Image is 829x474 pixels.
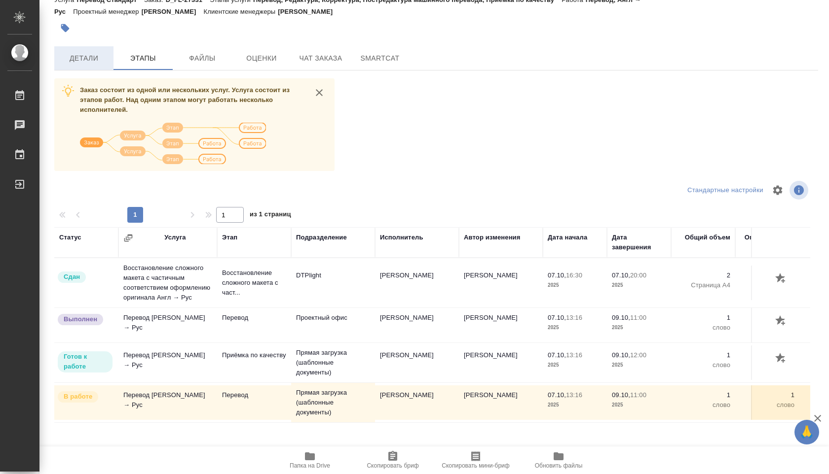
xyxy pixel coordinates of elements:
td: [PERSON_NAME] [459,266,543,300]
td: Восстановление сложного макета с частичным соответствием оформлению оригинала Англ → Рус [118,258,217,307]
td: [PERSON_NAME] [459,308,543,342]
td: [PERSON_NAME] [375,266,459,300]
div: Услуга [164,233,186,242]
td: Прямая загрузка (шаблонные документы) [291,343,375,382]
p: 07.10, [548,391,566,399]
span: Обновить файлы [535,462,583,469]
button: Скопировать мини-бриф [434,446,517,474]
span: Файлы [179,52,226,65]
p: 07.10, [548,314,566,321]
div: Оплачиваемый объем [740,233,794,252]
p: 13:16 [566,351,582,359]
td: Проектный офис [291,308,375,342]
span: из 1 страниц [250,208,291,223]
p: 09.10, [612,351,630,359]
span: SmartCat [356,52,404,65]
button: Добавить оценку [773,350,790,367]
p: 16:30 [566,271,582,279]
p: В работе [64,392,92,402]
div: Дата завершения [612,233,666,252]
td: [PERSON_NAME] [375,345,459,380]
div: Этап [222,233,237,242]
p: 2025 [612,323,666,333]
p: слово [676,323,730,333]
p: 2 [740,271,794,280]
p: 2025 [612,400,666,410]
button: Сгруппировать [123,233,133,243]
p: Приёмка по качеству [222,350,286,360]
span: Этапы [119,52,167,65]
p: 2025 [548,280,602,290]
p: 11:00 [630,314,646,321]
p: 1 [676,390,730,400]
td: Прямая загрузка (шаблонные документы) [291,383,375,422]
p: 2025 [548,323,602,333]
td: Перевод [PERSON_NAME] → Рус [118,345,217,380]
p: Клиентские менеджеры [204,8,278,15]
p: Перевод [222,390,286,400]
p: 07.10, [548,351,566,359]
p: 2025 [548,400,602,410]
span: Скопировать мини-бриф [442,462,509,469]
td: [PERSON_NAME] [375,385,459,420]
p: 1 [676,350,730,360]
p: слово [740,323,794,333]
button: Добавить оценку [773,271,790,287]
p: Страница А4 [740,280,794,290]
p: Сдан [64,272,80,282]
button: Папка на Drive [268,446,351,474]
td: [PERSON_NAME] [459,345,543,380]
p: 11:00 [630,391,646,399]
p: Перевод [222,313,286,323]
p: Восстановление сложного макета с част... [222,268,286,298]
p: слово [740,360,794,370]
button: Скопировать бриф [351,446,434,474]
button: 🙏 [794,420,819,444]
div: split button [685,183,766,198]
p: Выполнен [64,314,97,324]
p: 13:16 [566,391,582,399]
p: 09.10, [612,391,630,399]
p: 1 [740,350,794,360]
div: Дата начала [548,233,587,242]
td: [PERSON_NAME] [375,308,459,342]
p: слово [676,360,730,370]
div: Общий объем [685,233,730,242]
p: слово [740,400,794,410]
span: Настроить таблицу [766,178,790,202]
p: 2025 [612,280,666,290]
p: Готов к работе [64,352,107,372]
p: Страница А4 [676,280,730,290]
p: [PERSON_NAME] [278,8,340,15]
p: Проектный менеджер [73,8,141,15]
p: 2 [676,271,730,280]
span: Папка на Drive [290,462,330,469]
p: 09.10, [612,314,630,321]
div: Подразделение [296,233,347,242]
p: 2025 [548,360,602,370]
p: 12:00 [630,351,646,359]
td: [PERSON_NAME] [459,385,543,420]
span: Детали [60,52,108,65]
div: Автор изменения [464,233,520,242]
td: Перевод [PERSON_NAME] → Рус [118,308,217,342]
td: Перевод [PERSON_NAME] → Рус [118,385,217,420]
span: Оценки [238,52,285,65]
p: 07.10, [612,271,630,279]
p: 1 [740,390,794,400]
p: 07.10, [548,271,566,279]
p: 1 [676,313,730,323]
button: Обновить файлы [517,446,600,474]
button: close [312,85,327,100]
span: Чат заказа [297,52,344,65]
span: Заказ состоит из одной или нескольких услуг. Услуга состоит из этапов работ. Над одним этапом мог... [80,86,290,113]
button: Добавить тэг [54,17,76,39]
span: 🙏 [798,422,815,442]
button: Добавить оценку [773,313,790,330]
p: 2025 [612,360,666,370]
span: Посмотреть информацию [790,181,810,200]
div: Исполнитель [380,233,423,242]
p: 13:16 [566,314,582,321]
span: Скопировать бриф [367,462,418,469]
div: Статус [59,233,81,242]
